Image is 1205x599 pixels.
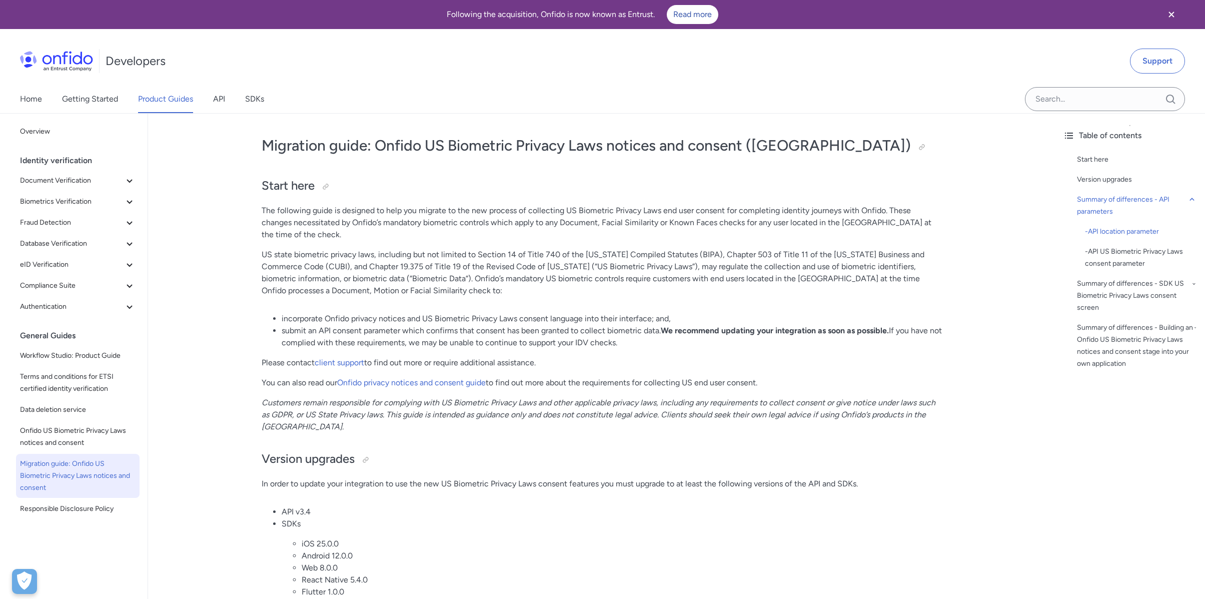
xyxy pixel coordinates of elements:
[282,313,942,325] li: incorporate Onfido privacy notices and US Biometric Privacy Laws consent language into their inte...
[262,205,942,241] p: The following guide is designed to help you migrate to the new process of collecting US Biometric...
[20,458,136,494] span: Migration guide: Onfido US Biometric Privacy Laws notices and consent
[20,350,136,362] span: Workflow Studio: Product Guide
[20,126,136,138] span: Overview
[20,404,136,416] span: Data deletion service
[262,377,942,389] p: You can also read our to find out more about the requirements for collecting US end user consent.
[16,276,140,296] button: Compliance Suite
[1025,87,1185,111] input: Onfido search input field
[138,85,193,113] a: Product Guides
[16,122,140,142] a: Overview
[661,326,889,335] strong: We recommend updating your integration as soon as possible.
[302,562,942,574] li: Web 8.0.0
[1077,154,1197,166] a: Start here
[20,259,124,271] span: eID Verification
[16,400,140,420] a: Data deletion service
[1153,2,1190,27] button: Close banner
[20,151,144,171] div: Identity verification
[337,378,486,387] a: Onfido privacy notices and consent guide
[1085,246,1197,270] div: - API US Biometric Privacy Laws consent parameter
[20,217,124,229] span: Fraud Detection
[1165,9,1177,21] svg: Close banner
[20,301,124,313] span: Authentication
[302,538,942,550] li: iOS 25.0.0
[20,280,124,292] span: Compliance Suite
[16,192,140,212] button: Biometrics Verification
[16,297,140,317] button: Authentication
[1063,130,1197,142] div: Table of contents
[282,325,942,349] li: submit an API consent parameter which confirms that consent has been granted to collect biometric...
[20,175,124,187] span: Document Verification
[16,234,140,254] button: Database Verification
[262,178,942,195] h2: Start here
[282,518,942,598] li: SDKs
[302,586,942,598] li: Flutter 1.0.0
[262,478,942,490] p: In order to update your integration to use the new US Biometric Privacy Laws consent features you...
[16,213,140,233] button: Fraud Detection
[1085,246,1197,270] a: -API US Biometric Privacy Laws consent parameter
[20,196,124,208] span: Biometrics Verification
[262,357,942,369] p: Please contact to find out more or require additional assistance.
[16,454,140,498] a: Migration guide: Onfido US Biometric Privacy Laws notices and consent
[16,367,140,399] a: Terms and conditions for ETSI certified identity verification
[1085,226,1197,238] div: - API location parameter
[20,371,136,395] span: Terms and conditions for ETSI certified identity verification
[1085,226,1197,238] a: -API location parameter
[1077,322,1197,370] a: Summary of differences - Building an Onfido US Biometric Privacy Laws notices and consent stage i...
[302,550,942,562] li: Android 12.0.0
[667,5,718,24] a: Read more
[213,85,225,113] a: API
[315,358,364,367] a: client support
[1130,49,1185,74] a: Support
[12,569,37,594] button: Open Preferences
[12,5,1153,24] div: Following the acquisition, Onfido is now known as Entrust.
[16,346,140,366] a: Workflow Studio: Product Guide
[1077,194,1197,218] a: Summary of differences - API parameters
[12,569,37,594] div: Cookie Preferences
[16,421,140,453] a: Onfido US Biometric Privacy Laws notices and consent
[20,85,42,113] a: Home
[262,136,942,156] h1: Migration guide: Onfido US Biometric Privacy Laws notices and consent ([GEOGRAPHIC_DATA])
[16,171,140,191] button: Document Verification
[262,249,942,297] p: US state biometric privacy laws, including but not limited to Section 14 of Title 740 of the [US_...
[20,326,144,346] div: General Guides
[20,238,124,250] span: Database Verification
[262,451,942,468] h2: Version upgrades
[62,85,118,113] a: Getting Started
[245,85,264,113] a: SDKs
[302,574,942,586] li: React Native 5.4.0
[16,499,140,519] a: Responsible Disclosure Policy
[282,506,942,518] li: API v3.4
[1077,278,1197,314] a: Summary of differences - SDK US Biometric Privacy Laws consent screen
[16,255,140,275] button: eID Verification
[20,51,93,71] img: Onfido Logo
[1077,174,1197,186] a: Version upgrades
[262,398,935,431] em: Customers remain responsible for complying with US Biometric Privacy Laws and other applicable pr...
[20,503,136,515] span: Responsible Disclosure Policy
[20,425,136,449] span: Onfido US Biometric Privacy Laws notices and consent
[106,53,166,69] h1: Developers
